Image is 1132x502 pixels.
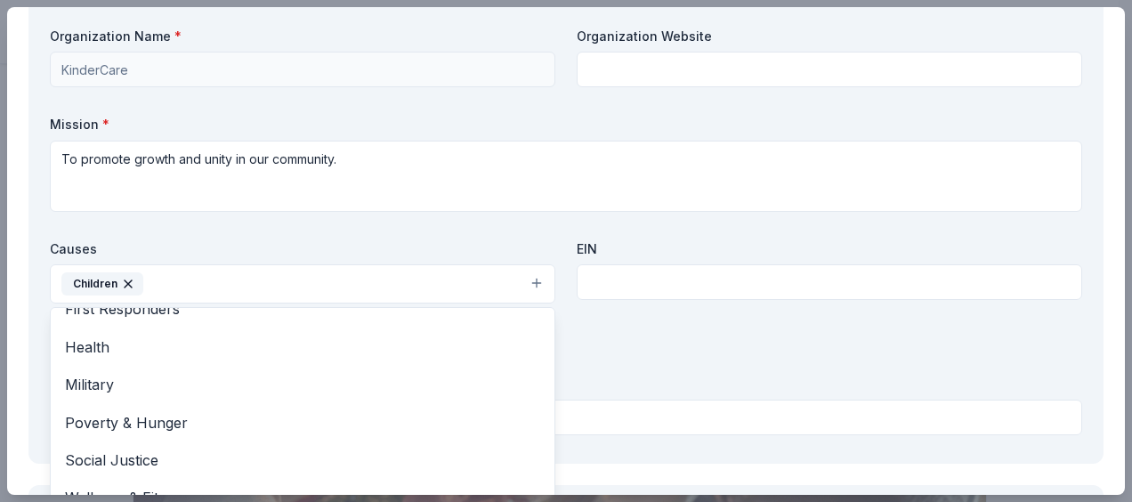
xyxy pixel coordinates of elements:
[65,336,540,359] span: Health
[65,373,540,396] span: Military
[65,411,540,434] span: Poverty & Hunger
[65,297,540,320] span: First Responders
[61,272,143,296] div: Children
[50,264,555,304] button: Children
[65,449,540,472] span: Social Justice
